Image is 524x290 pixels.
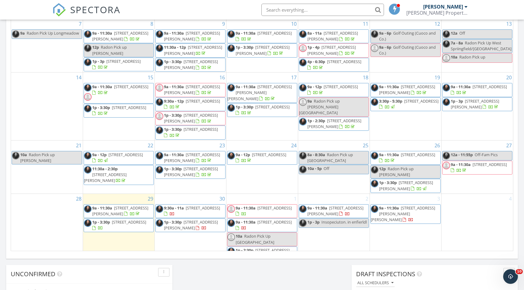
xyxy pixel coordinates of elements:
[156,98,163,106] img: screenshot_20240212_at_1.43.51pm.png
[379,166,414,177] span: Radon Pick up [PERSON_NAME]
[92,30,148,42] a: 9a - 11:30a [STREET_ADDRESS][PERSON_NAME]
[299,98,340,115] span: Radon Pick up [PERSON_NAME][GEOGRAPHIC_DATA]
[451,98,463,104] span: 1p - 3p
[92,205,148,217] span: [STREET_ADDRESS][PERSON_NAME]
[112,105,146,110] span: [STREET_ADDRESS]
[164,126,218,138] a: 1p - 3:30p [STREET_ADDRESS]
[20,152,27,157] span: 10a
[154,140,226,194] td: Go to September 23, 2025
[227,83,297,103] a: 9a - 11:30a [STREET_ADDRESS][PERSON_NAME][PERSON_NAME]
[442,152,450,160] img: screenshot_20240212_at_1.43.51pm.png
[84,29,154,43] a: 9a - 11:30a [STREET_ADDRESS][PERSON_NAME]
[371,152,378,160] img: screenshot_20240212_at_1.43.51pm.png
[155,218,226,232] a: 1p - 3:30p [STREET_ADDRESS][PERSON_NAME]
[370,194,441,261] td: Go to October 3, 2025
[164,84,220,95] a: 9a - 11:30a [STREET_ADDRESS][PERSON_NAME]
[84,93,92,101] img: default-user-f0147aede5fd5fa78ca7ade42f37bd4542148d508eef1c3d3ea960f66861d68b.jpg
[164,152,184,157] span: 9a - 11:30a
[371,84,378,92] img: screenshot_20240212_at_1.43.51pm.png
[379,84,399,89] span: 9a - 11:30a
[236,219,292,231] a: 9a - 11:30a [STREET_ADDRESS]
[226,19,298,73] td: Go to September 10, 2025
[155,204,226,218] a: 9:30a - 11a [STREET_ADDRESS]
[218,73,226,82] a: Go to September 16, 2025
[401,152,435,157] span: [STREET_ADDRESS]
[379,180,433,191] span: [STREET_ADDRESS][PERSON_NAME]
[27,30,79,36] span: Radon Pick Up Longmeadow
[84,105,92,112] img: screenshot_20240212_at_1.43.51pm.png
[236,30,292,42] a: 9a - 11:30a [STREET_ADDRESS]
[92,84,148,95] a: 9a - 11:30a [STREET_ADDRESS]
[505,73,513,82] a: Go to September 20, 2025
[92,105,146,116] a: 1p - 3:30p [STREET_ADDRESS]
[362,73,370,82] a: Go to September 18, 2025
[92,58,104,64] span: 1p - 3p
[290,141,298,150] a: Go to September 24, 2025
[11,73,83,140] td: Go to September 14, 2025
[371,44,378,52] img: default-user-f0147aede5fd5fa78ca7ade42f37bd4542148d508eef1c3d3ea960f66861d68b.jpg
[227,43,297,57] a: 1p - 3:30p [STREET_ADDRESS][PERSON_NAME]
[433,73,441,82] a: Go to September 19, 2025
[226,140,298,194] td: Go to September 24, 2025
[186,205,220,211] span: [STREET_ADDRESS]
[299,205,307,213] img: screenshot_20240212_at_1.43.51pm.png
[164,59,218,70] a: 1p - 3:30p [STREET_ADDRESS][PERSON_NAME]
[371,30,378,38] img: screenshot_20240212_at_1.43.51pm.png
[307,44,356,56] a: 1p - 4p [STREET_ADDRESS][PERSON_NAME]
[307,205,363,217] span: [STREET_ADDRESS][PERSON_NAME]
[146,141,154,150] a: Go to September 22, 2025
[164,205,184,211] span: 9:30a - 11a
[164,112,218,124] a: 1p - 3:30p [STREET_ADDRESS][PERSON_NAME]
[290,19,298,29] a: Go to September 10, 2025
[379,30,391,36] span: 9a - 6p
[226,194,298,261] td: Go to October 1, 2025
[327,59,361,64] span: [STREET_ADDRESS]
[370,151,441,165] a: 9a - 11:30a [STREET_ADDRESS]
[227,104,235,112] img: screenshot_20240212_at_1.43.51pm.png
[84,172,127,183] span: [STREET_ADDRESS][PERSON_NAME]
[299,30,307,38] img: screenshot_20240212_at_1.43.51pm.png
[155,151,226,165] a: 9a - 11:30a [STREET_ADDRESS][PERSON_NAME]
[92,205,148,217] a: 9a - 11:30a [STREET_ADDRESS][PERSON_NAME]
[164,219,182,225] span: 1p - 3:30p
[370,83,441,97] a: 9a - 11:30a [STREET_ADDRESS][PERSON_NAME]
[362,19,370,29] a: Go to September 11, 2025
[299,58,369,72] a: 4p - 6:30p [STREET_ADDRESS]
[379,205,399,211] span: 9a - 11:30a
[92,205,112,211] span: 9a - 11:30a
[92,166,118,171] span: 11:30a - 2:30p
[451,162,507,173] a: 9a - 11:30a [STREET_ADDRESS]
[164,98,184,104] span: 9:30a - 12p
[186,98,220,104] span: [STREET_ADDRESS]
[442,40,450,48] img: screenshot_20240212_at_1.43.51pm.png
[12,30,20,38] img: screenshot_20240212_at_1.43.51pm.png
[164,30,220,42] span: [STREET_ADDRESS][PERSON_NAME]
[236,44,290,56] span: [STREET_ADDRESS][PERSON_NAME]
[379,30,436,42] span: Golf Outing (Cuoco and Co.)
[298,140,370,194] td: Go to September 25, 2025
[307,84,358,95] a: 9a - 12p [STREET_ADDRESS]
[236,104,253,110] span: 1p - 3:30p
[156,84,163,92] img: default-user-f0147aede5fd5fa78ca7ade42f37bd4542148d508eef1c3d3ea960f66861d68b.jpg
[473,84,507,89] span: [STREET_ADDRESS]
[379,180,433,191] a: 1p - 3:30p [STREET_ADDRESS][PERSON_NAME]
[154,194,226,261] td: Go to September 30, 2025
[442,161,513,175] a: 9a - 11:30a [STREET_ADDRESS]
[379,44,391,50] span: 9a - 6p
[164,44,222,56] span: [STREET_ADDRESS][PERSON_NAME]
[227,84,292,101] a: 9a - 11:30a [STREET_ADDRESS][PERSON_NAME][PERSON_NAME]
[164,84,184,89] span: 9a - 11:30a
[164,205,220,217] a: 9:30a - 11a [STREET_ADDRESS]
[441,140,513,194] td: Go to September 27, 2025
[164,44,186,50] span: 11:30a - 12p
[227,151,297,165] a: 9a - 12p [STREET_ADDRESS]
[218,194,226,204] a: Go to September 30, 2025
[307,84,322,89] span: 9a - 12p
[404,98,439,104] span: [STREET_ADDRESS]
[451,84,507,95] a: 9a - 11:30a [STREET_ADDRESS]
[84,205,92,213] img: screenshot_20240212_at_1.43.51pm.png
[83,140,154,194] td: Go to September 22, 2025
[406,10,468,16] div: Anderson Property Inspections
[299,59,307,66] img: screenshot_20240212_at_1.43.51pm.png
[236,205,256,211] span: 9a - 11:30a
